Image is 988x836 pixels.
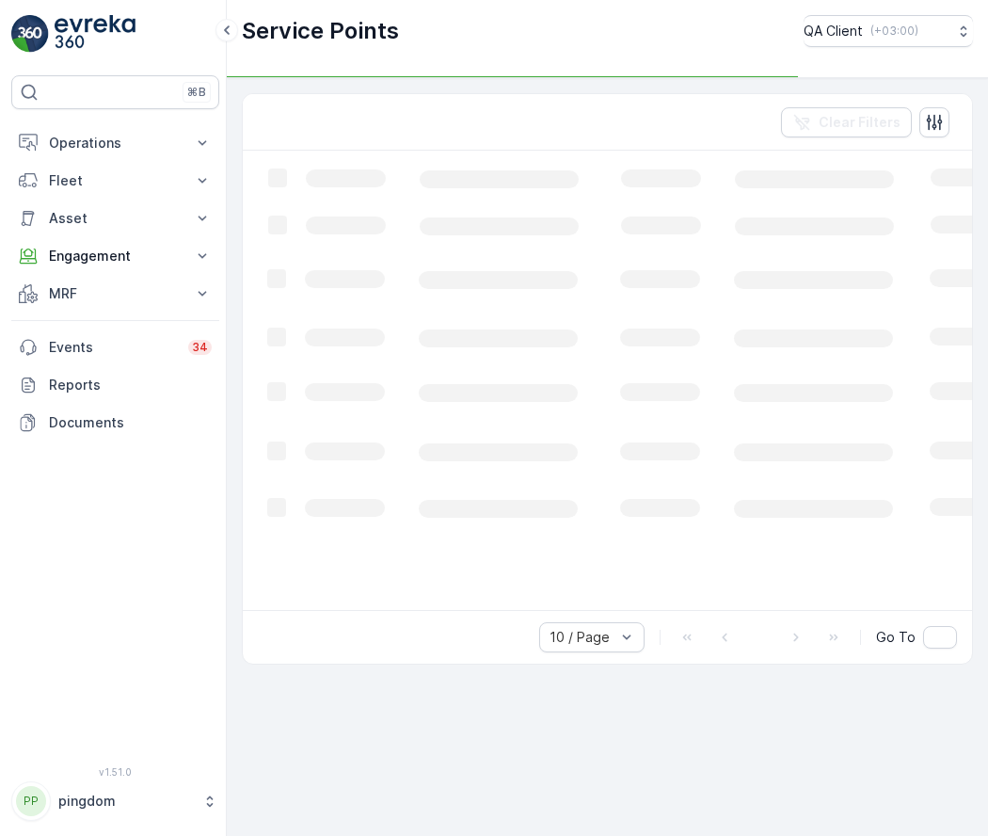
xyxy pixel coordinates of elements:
[49,413,212,432] p: Documents
[49,171,182,190] p: Fleet
[242,16,399,46] p: Service Points
[11,15,49,53] img: logo
[11,366,219,404] a: Reports
[819,113,900,132] p: Clear Filters
[11,162,219,200] button: Fleet
[58,792,193,811] p: pingdom
[804,15,973,47] button: QA Client(+03:00)
[55,15,135,53] img: logo_light-DOdMpM7g.png
[11,766,219,778] span: v 1.51.0
[49,247,182,265] p: Engagement
[11,404,219,442] a: Documents
[187,85,206,100] p: ⌘B
[49,284,182,303] p: MRF
[11,237,219,275] button: Engagement
[804,22,863,40] p: QA Client
[876,628,916,647] span: Go To
[49,209,182,228] p: Asset
[49,134,182,153] p: Operations
[11,781,219,821] button: PPpingdom
[16,786,46,816] div: PP
[11,200,219,237] button: Asset
[192,340,208,355] p: 34
[11,329,219,366] a: Events34
[49,338,177,357] p: Events
[781,107,912,137] button: Clear Filters
[11,124,219,162] button: Operations
[11,275,219,313] button: MRF
[870,24,918,39] p: ( +03:00 )
[49,376,212,394] p: Reports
